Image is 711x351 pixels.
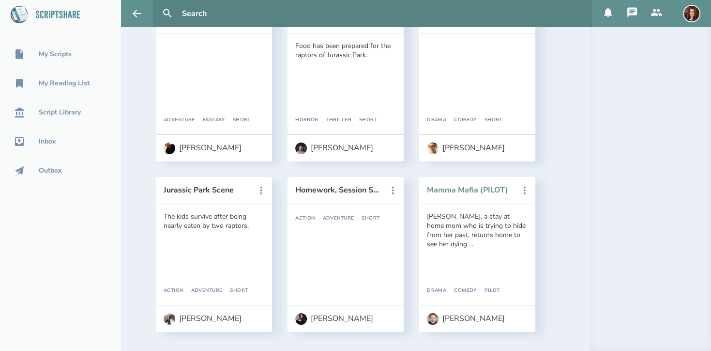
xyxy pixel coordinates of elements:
div: Adventure [164,117,195,123]
div: Adventure [183,288,223,294]
div: [PERSON_NAME] [311,314,373,323]
div: Inbox [39,138,56,145]
img: user_1750874150-crop.jpg [295,313,307,325]
div: Drama [427,288,446,294]
div: Short [477,117,502,123]
div: Comedy [446,288,477,294]
div: Pilot [477,288,500,294]
a: [PERSON_NAME] [295,138,373,159]
div: Action [164,288,183,294]
div: [PERSON_NAME], a stay at home mom who is trying to hide from her past, returns home to see her dy... [427,212,528,249]
div: Comedy [446,117,477,123]
div: [PERSON_NAME] [442,314,505,323]
a: [PERSON_NAME] [427,138,505,159]
div: Short [225,117,251,123]
div: [PERSON_NAME] [179,144,242,152]
div: [PERSON_NAME] [311,144,373,152]
a: [PERSON_NAME] [427,308,505,330]
div: [PERSON_NAME] [179,314,242,323]
div: Action [295,216,315,222]
img: user_1750385751-crop.jpg [683,5,700,22]
div: My Scripts [39,50,72,58]
div: Script Library [39,109,81,116]
div: Thriller [318,117,351,123]
img: user_1750572385-crop.jpg [295,143,307,154]
div: Short [222,288,248,294]
img: user_1750930607-crop.jpg [164,143,175,154]
img: user_1750438422-crop.jpg [427,313,439,325]
div: [PERSON_NAME] [442,144,505,152]
div: My Reading List [39,80,90,87]
button: Mamma Mafia (PILOT) [427,186,514,194]
img: user_1750497667-crop.jpg [427,143,439,154]
a: [PERSON_NAME] [164,308,242,330]
div: Adventure [315,216,354,222]
div: Short [354,216,379,222]
div: Outbox [39,167,62,175]
div: Fantasy [195,117,225,123]
button: Homework, Session Seventeen: Raptors in the Kitchen [295,186,382,194]
div: Drama [427,117,446,123]
div: Short [351,117,377,123]
a: [PERSON_NAME] [295,308,373,330]
div: The kids survive after being nearly eaten by two raptors. [164,212,264,230]
div: Food has been prepared for the raptors of Jurassic Park. [295,41,396,60]
a: [PERSON_NAME] [164,138,242,159]
img: user_1750533153-crop.jpg [164,313,175,325]
div: Horror [295,117,318,123]
button: Jurassic Park Scene [164,186,251,194]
